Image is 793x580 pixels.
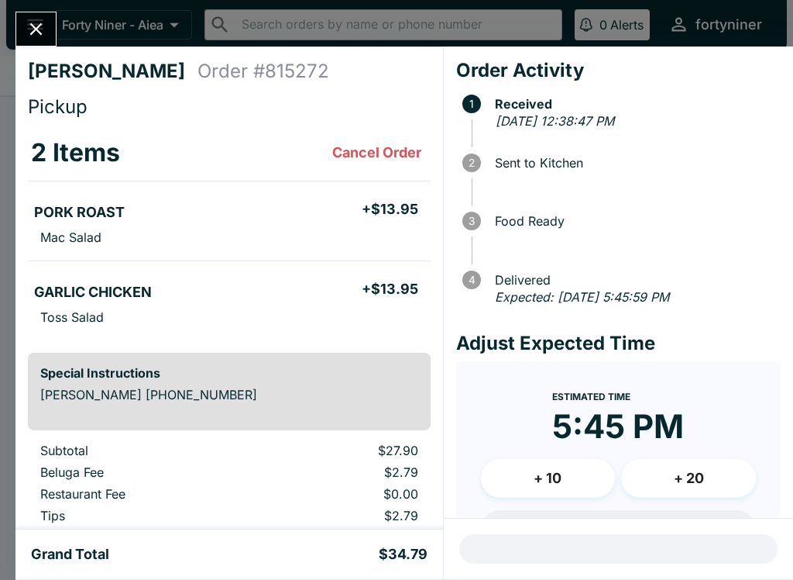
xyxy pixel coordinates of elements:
[34,203,125,222] h5: PORK ROAST
[552,406,684,447] time: 5:45 PM
[487,273,781,287] span: Delivered
[469,215,475,227] text: 3
[487,156,781,170] span: Sent to Kitchen
[28,443,431,551] table: orders table
[40,309,104,325] p: Toss Salad
[496,113,614,129] em: [DATE] 12:38:47 PM
[456,332,781,355] h4: Adjust Expected Time
[495,289,669,305] em: Expected: [DATE] 5:45:59 PM
[16,12,56,46] button: Close
[469,157,475,169] text: 2
[197,60,329,83] h4: Order # 815272
[31,137,120,168] h3: 2 Items
[269,508,418,523] p: $2.79
[269,486,418,502] p: $0.00
[487,97,781,111] span: Received
[40,464,245,480] p: Beluga Fee
[379,545,427,564] h5: $34.79
[34,283,152,302] h5: GARLIC CHICKEN
[31,545,109,564] h5: Grand Total
[28,95,88,118] span: Pickup
[362,200,418,219] h5: + $13.95
[269,464,418,480] p: $2.79
[40,486,245,502] p: Restaurant Fee
[362,280,418,299] h5: + $13.95
[469,98,474,110] text: 1
[487,214,781,228] span: Food Ready
[456,59,781,82] h4: Order Activity
[40,387,418,402] p: [PERSON_NAME] [PHONE_NUMBER]
[269,443,418,458] p: $27.90
[468,274,475,286] text: 4
[481,459,616,498] button: + 10
[28,60,197,83] h4: [PERSON_NAME]
[40,230,101,245] p: Mac Salad
[28,125,431,340] table: orders table
[326,137,427,168] button: Cancel Order
[40,443,245,458] p: Subtotal
[552,391,630,402] span: Estimated Time
[40,508,245,523] p: Tips
[40,365,418,381] h6: Special Instructions
[621,459,756,498] button: + 20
